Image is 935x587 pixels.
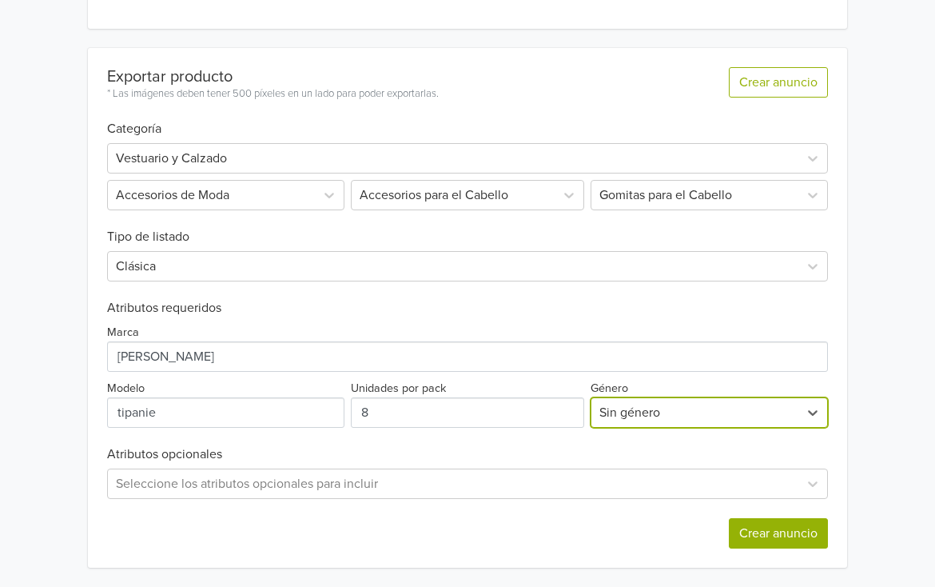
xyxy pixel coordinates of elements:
[107,67,439,86] div: Exportar producto
[351,380,446,397] label: Unidades por pack
[107,447,828,462] h6: Atributos opcionales
[107,324,139,341] label: Marca
[107,380,145,397] label: Modelo
[107,86,439,102] div: * Las imágenes deben tener 500 píxeles en un lado para poder exportarlas.
[107,301,828,316] h6: Atributos requeridos
[107,102,828,137] h6: Categoría
[591,380,628,397] label: Género
[729,67,828,98] button: Crear anuncio
[107,210,828,245] h6: Tipo de listado
[729,518,828,549] button: Crear anuncio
